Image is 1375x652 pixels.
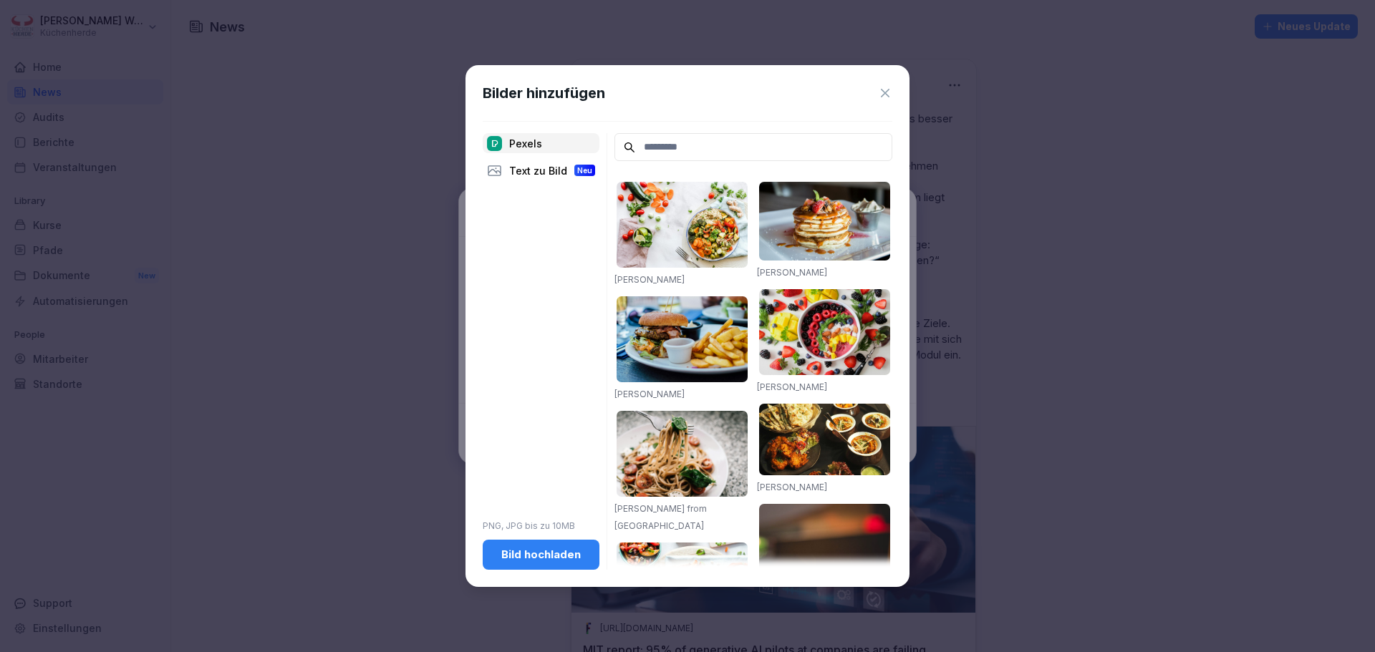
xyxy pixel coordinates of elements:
[483,160,599,180] div: Text zu Bild
[759,404,890,475] img: pexels-photo-958545.jpeg
[487,136,502,151] img: pexels.png
[494,547,588,563] div: Bild hochladen
[614,389,685,399] a: [PERSON_NAME]
[483,520,599,532] p: PNG, JPG bis zu 10MB
[759,289,890,375] img: pexels-photo-1099680.jpeg
[483,540,599,570] button: Bild hochladen
[757,381,827,392] a: [PERSON_NAME]
[483,133,599,153] div: Pexels
[617,411,748,497] img: pexels-photo-1279330.jpeg
[483,82,605,104] h1: Bilder hinzufügen
[617,296,748,382] img: pexels-photo-70497.jpeg
[614,274,685,285] a: [PERSON_NAME]
[617,182,748,268] img: pexels-photo-1640777.jpeg
[614,503,707,531] a: [PERSON_NAME] from [GEOGRAPHIC_DATA]
[574,165,595,176] div: Neu
[617,542,748,640] img: pexels-photo-1640772.jpeg
[759,182,890,260] img: pexels-photo-376464.jpeg
[757,267,827,278] a: [PERSON_NAME]
[757,482,827,492] a: [PERSON_NAME]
